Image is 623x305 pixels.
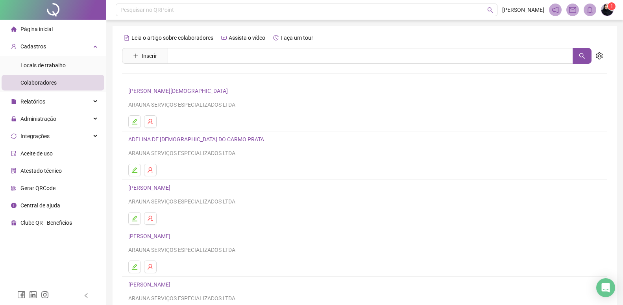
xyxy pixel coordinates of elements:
[128,88,230,94] a: [PERSON_NAME][DEMOGRAPHIC_DATA]
[142,52,157,60] span: Inserir
[569,6,576,13] span: mail
[20,26,53,32] span: Página inicial
[20,220,72,226] span: Clube QR - Beneficios
[608,2,616,10] sup: Atualize o seu contato no menu Meus Dados
[41,291,49,299] span: instagram
[128,246,601,254] div: ARAUNA SERVIÇOS ESPECIALIZADOS LTDA
[147,264,153,270] span: user-delete
[128,149,601,157] div: ARAUNA SERVIÇOS ESPECIALIZADOS LTDA
[601,4,613,16] img: 73420
[131,264,138,270] span: edit
[127,50,163,62] button: Inserir
[596,278,615,297] div: Open Intercom Messenger
[131,118,138,125] span: edit
[11,203,17,208] span: info-circle
[11,185,17,191] span: qrcode
[11,116,17,122] span: lock
[133,53,139,59] span: plus
[131,35,213,41] span: Leia o artigo sobre colaboradores
[11,220,17,226] span: gift
[579,53,585,59] span: search
[610,4,613,9] span: 1
[128,136,266,142] a: ADELINA DE [DEMOGRAPHIC_DATA] DO CARMO PRATA
[11,26,17,32] span: home
[128,294,601,303] div: ARAUNA SERVIÇOS ESPECIALIZADOS LTDA
[20,185,55,191] span: Gerar QRCode
[128,185,173,191] a: [PERSON_NAME]
[128,281,173,288] a: [PERSON_NAME]
[11,133,17,139] span: sync
[20,150,53,157] span: Aceite de uso
[11,168,17,174] span: solution
[147,215,153,222] span: user-delete
[128,233,173,239] a: [PERSON_NAME]
[586,6,593,13] span: bell
[83,293,89,298] span: left
[124,35,129,41] span: file-text
[147,118,153,125] span: user-delete
[487,7,493,13] span: search
[131,215,138,222] span: edit
[20,116,56,122] span: Administração
[11,99,17,104] span: file
[11,44,17,49] span: user-add
[596,52,603,59] span: setting
[20,98,45,105] span: Relatórios
[229,35,265,41] span: Assista o vídeo
[20,43,46,50] span: Cadastros
[552,6,559,13] span: notification
[147,167,153,173] span: user-delete
[20,168,62,174] span: Atestado técnico
[17,291,25,299] span: facebook
[281,35,313,41] span: Faça um tour
[128,100,601,109] div: ARAUNA SERVIÇOS ESPECIALIZADOS LTDA
[502,6,544,14] span: [PERSON_NAME]
[20,62,66,68] span: Locais de trabalho
[20,202,60,209] span: Central de ajuda
[273,35,279,41] span: history
[131,167,138,173] span: edit
[221,35,227,41] span: youtube
[29,291,37,299] span: linkedin
[20,79,57,86] span: Colaboradores
[128,197,601,206] div: ARAUNA SERVIÇOS ESPECIALIZADOS LTDA
[20,133,50,139] span: Integrações
[11,151,17,156] span: audit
